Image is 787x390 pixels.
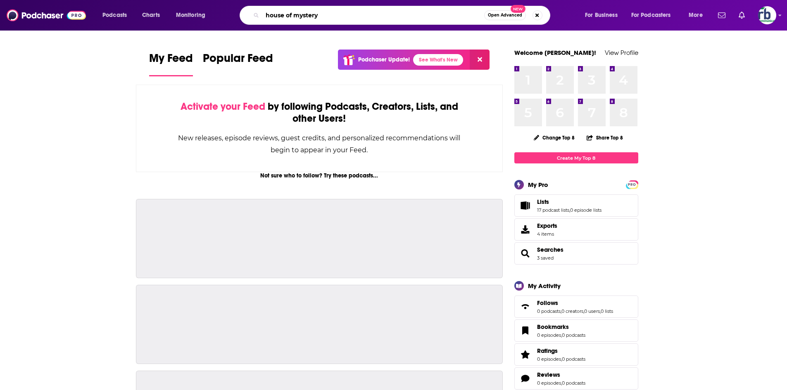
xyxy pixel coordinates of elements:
[537,207,569,213] a: 17 podcast lists
[537,198,549,206] span: Lists
[203,51,273,76] a: Popular Feed
[514,242,638,265] span: Searches
[569,207,570,213] span: ,
[136,172,503,179] div: Not sure who to follow? Try these podcasts...
[514,49,596,57] a: Welcome [PERSON_NAME]!
[528,181,548,189] div: My Pro
[149,51,193,70] span: My Feed
[562,380,585,386] a: 0 podcasts
[537,347,585,355] a: Ratings
[735,8,748,22] a: Show notifications dropdown
[517,301,534,312] a: Follows
[537,332,561,338] a: 0 episodes
[584,308,600,314] a: 0 users
[683,9,713,22] button: open menu
[758,6,776,24] button: Show profile menu
[715,8,729,22] a: Show notifications dropdown
[585,9,618,21] span: For Business
[413,54,463,66] a: See What's New
[528,282,561,290] div: My Activity
[247,6,558,25] div: Search podcasts, credits, & more...
[561,356,562,362] span: ,
[176,9,205,21] span: Monitoring
[178,101,461,125] div: by following Podcasts, Creators, Lists, and other Users!
[627,181,637,187] a: PRO
[631,9,671,21] span: For Podcasters
[537,323,569,331] span: Bookmarks
[583,308,584,314] span: ,
[626,9,683,22] button: open menu
[561,332,562,338] span: ,
[579,9,628,22] button: open menu
[517,224,534,235] span: Exports
[514,218,638,241] a: Exports
[537,222,557,229] span: Exports
[537,299,613,307] a: Follows
[514,194,638,217] span: Lists
[203,51,273,70] span: Popular Feed
[537,255,554,261] a: 3 saved
[570,207,602,213] a: 0 episode lists
[181,100,265,113] span: Activate your Feed
[537,231,557,237] span: 4 items
[561,380,562,386] span: ,
[586,130,623,146] button: Share Top 8
[537,198,602,206] a: Lists
[562,332,585,338] a: 0 podcasts
[102,9,127,21] span: Podcasts
[529,132,580,143] button: Change Top 8
[517,325,534,336] a: Bookmarks
[517,248,534,259] a: Searches
[689,9,703,21] span: More
[537,323,585,331] a: Bookmarks
[537,246,564,253] a: Searches
[537,308,561,314] a: 0 podcasts
[514,295,638,318] span: Follows
[484,10,526,20] button: Open AdvancedNew
[137,9,165,22] a: Charts
[601,308,613,314] a: 0 lists
[537,356,561,362] a: 0 episodes
[514,319,638,342] span: Bookmarks
[517,200,534,211] a: Lists
[517,373,534,384] a: Reviews
[537,371,585,378] a: Reviews
[537,380,561,386] a: 0 episodes
[537,299,558,307] span: Follows
[149,51,193,76] a: My Feed
[262,9,484,22] input: Search podcasts, credits, & more...
[605,49,638,57] a: View Profile
[600,308,601,314] span: ,
[537,371,560,378] span: Reviews
[142,9,160,21] span: Charts
[514,343,638,366] span: Ratings
[170,9,216,22] button: open menu
[562,356,585,362] a: 0 podcasts
[97,9,138,22] button: open menu
[537,347,558,355] span: Ratings
[488,13,522,17] span: Open Advanced
[517,349,534,360] a: Ratings
[7,7,86,23] img: Podchaser - Follow, Share and Rate Podcasts
[758,6,776,24] span: Logged in as johannarb
[514,367,638,390] span: Reviews
[358,56,410,63] p: Podchaser Update!
[627,182,637,188] span: PRO
[511,5,525,13] span: New
[758,6,776,24] img: User Profile
[561,308,583,314] a: 0 creators
[514,152,638,163] a: Create My Top 8
[178,132,461,156] div: New releases, episode reviews, guest credits, and personalized recommendations will begin to appe...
